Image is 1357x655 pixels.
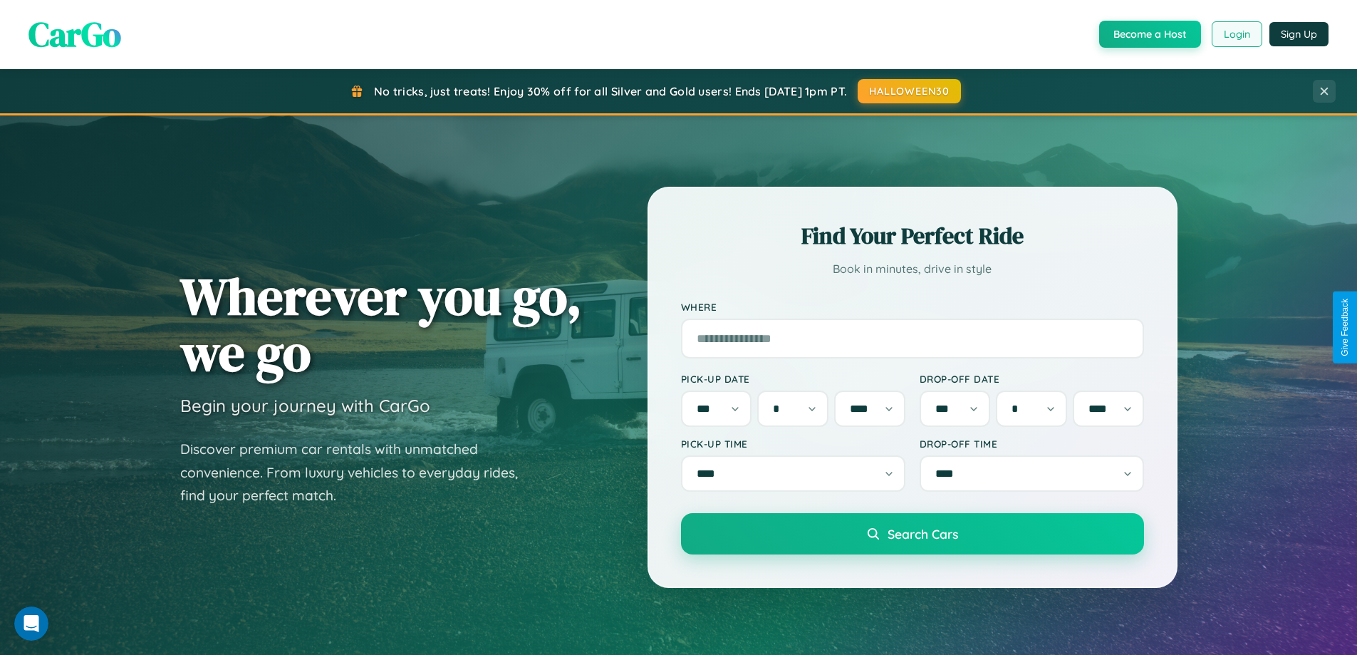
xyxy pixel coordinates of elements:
[28,11,121,58] span: CarGo
[374,84,847,98] span: No tricks, just treats! Enjoy 30% off for all Silver and Gold users! Ends [DATE] 1pm PT.
[681,373,905,385] label: Pick-up Date
[1340,299,1350,356] div: Give Feedback
[1269,22,1329,46] button: Sign Up
[681,220,1144,252] h2: Find Your Perfect Ride
[681,259,1144,279] p: Book in minutes, drive in style
[180,438,536,507] p: Discover premium car rentals with unmatched convenience. From luxury vehicles to everyday rides, ...
[1099,21,1201,48] button: Become a Host
[681,301,1144,313] label: Where
[858,79,961,103] button: HALLOWEEN30
[681,438,905,450] label: Pick-up Time
[1212,21,1262,47] button: Login
[180,268,582,381] h1: Wherever you go, we go
[14,607,48,641] iframe: Intercom live chat
[180,395,430,416] h3: Begin your journey with CarGo
[888,526,958,542] span: Search Cars
[681,513,1144,555] button: Search Cars
[920,438,1144,450] label: Drop-off Time
[920,373,1144,385] label: Drop-off Date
